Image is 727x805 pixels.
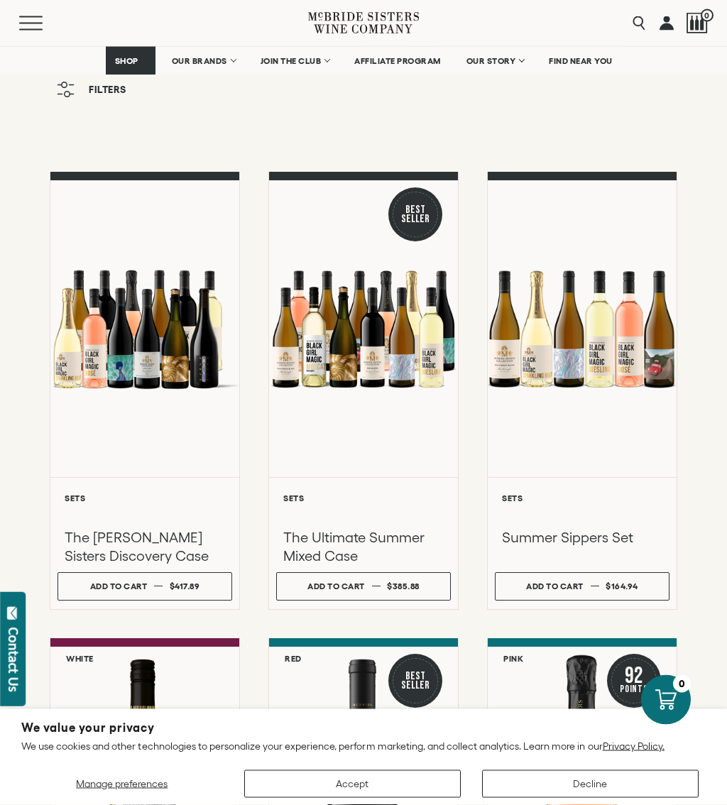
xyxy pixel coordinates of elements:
[673,675,691,693] div: 0
[66,655,94,664] h6: White
[115,56,139,66] span: SHOP
[251,47,339,75] a: JOIN THE CLUB
[21,770,223,798] button: Manage preferences
[65,529,225,566] h3: The [PERSON_NAME] Sisters Discovery Case
[606,582,638,591] span: $164.94
[549,56,613,66] span: FIND NEAR YOU
[268,172,459,610] a: Best Seller The Ultimate Summer Mixed Case Sets The Ultimate Summer Mixed Case Add to cart $385.88
[283,494,444,503] h6: Sets
[540,47,622,75] a: FIND NEAR YOU
[502,494,662,503] h6: Sets
[89,85,126,95] span: Filters
[283,529,444,566] h3: The Ultimate Summer Mixed Case
[21,722,706,734] h2: We value your privacy
[345,47,450,75] a: AFFILIATE PROGRAM
[482,770,699,798] button: Decline
[172,56,227,66] span: OUR BRANDS
[50,172,240,610] a: McBride Sisters Full Set Sets The [PERSON_NAME] Sisters Discovery Case Add to cart $417.89
[58,573,232,601] button: Add to cart $417.89
[106,47,155,75] a: SHOP
[50,75,133,105] button: Filters
[487,172,677,610] a: Summer Sippers Set Sets Summer Sippers Set Add to cart $164.94
[21,740,706,752] p: We use cookies and other technologies to personalize your experience, perform marketing, and coll...
[163,47,244,75] a: OUR BRANDS
[387,582,420,591] span: $385.88
[6,628,21,692] div: Contact Us
[244,770,461,798] button: Accept
[76,778,168,789] span: Manage preferences
[503,655,523,664] h6: Pink
[603,740,665,752] a: Privacy Policy.
[90,576,148,597] div: Add to cart
[526,576,584,597] div: Add to cart
[285,655,302,664] h6: Red
[261,56,322,66] span: JOIN THE CLUB
[307,576,365,597] div: Add to cart
[466,56,516,66] span: OUR STORY
[65,494,225,503] h6: Sets
[495,573,669,601] button: Add to cart $164.94
[276,573,451,601] button: Add to cart $385.88
[170,582,200,591] span: $417.89
[701,9,714,22] span: 0
[19,16,70,31] button: Mobile Menu Trigger
[502,529,662,547] h3: Summer Sippers Set
[457,47,533,75] a: OUR STORY
[354,56,441,66] span: AFFILIATE PROGRAM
